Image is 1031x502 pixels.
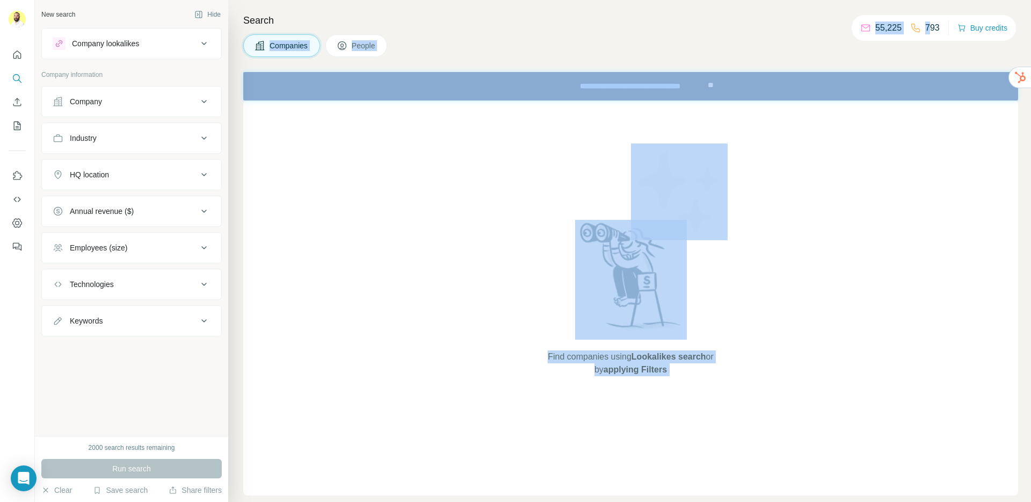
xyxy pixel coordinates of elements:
span: People [352,40,376,51]
button: Use Surfe API [9,190,26,209]
button: Industry [42,125,221,151]
span: Lookalikes search [631,352,706,361]
div: Industry [70,133,97,144]
div: Keywords [70,315,103,326]
button: Feedback [9,237,26,256]
button: Share filters [169,485,222,496]
button: Buy credits [957,20,1007,35]
div: Technologies [70,279,114,290]
button: Save search [93,485,148,496]
div: HQ location [70,169,109,180]
button: Keywords [42,308,221,334]
div: Annual revenue ($) [70,206,134,217]
span: Find companies using or by [544,350,716,376]
button: My lists [9,116,26,135]
span: applying Filters [604,365,667,374]
button: Dashboard [9,213,26,233]
button: Clear [41,485,72,496]
div: New search [41,10,75,19]
div: Company [70,96,102,107]
img: Surfe Illustration - Stars [631,144,728,240]
span: Companies [270,40,309,51]
p: Company information [41,70,222,80]
div: Open Intercom Messenger [11,465,37,491]
button: Search [9,69,26,88]
button: HQ location [42,162,221,188]
h4: Search [243,13,1018,28]
button: Employees (size) [42,235,221,261]
div: Company lookalikes [72,38,139,49]
button: Company lookalikes [42,31,221,56]
button: Technologies [42,271,221,297]
iframe: Banner [243,72,1018,101]
img: Surfe Illustration - Woman searching with binoculars [575,220,687,340]
button: Enrich CSV [9,92,26,112]
img: Avatar [9,11,26,28]
div: Employees (size) [70,242,127,253]
button: Quick start [9,45,26,64]
p: 793 [925,21,940,34]
button: Use Surfe on LinkedIn [9,166,26,185]
p: 55,225 [875,21,902,34]
button: Hide [187,6,228,23]
div: 2000 search results remaining [89,443,175,453]
button: Annual revenue ($) [42,198,221,224]
button: Company [42,89,221,114]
